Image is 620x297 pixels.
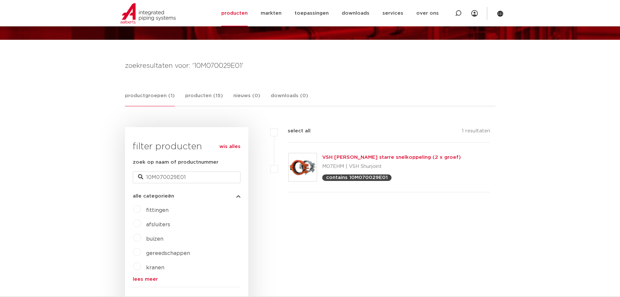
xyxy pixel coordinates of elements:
[322,155,461,160] a: VSH [PERSON_NAME] starre snelkoppeling (2 x groef)
[322,161,461,172] p: M07EHM | VSH Shurjoint
[326,175,388,180] p: contains 10M070029E01
[219,143,241,151] a: wis alles
[133,277,241,282] a: lees meer
[146,222,170,227] a: afsluiters
[462,127,490,137] p: 1 resultaten
[185,92,223,106] a: producten (15)
[233,92,260,106] a: nieuws (0)
[133,140,241,153] h3: filter producten
[278,127,310,135] label: select all
[133,194,241,199] button: alle categorieën
[146,251,190,256] a: gereedschappen
[133,194,174,199] span: alle categorieën
[125,61,495,71] h4: zoekresultaten voor: '10M070029E01'
[146,208,169,213] a: fittingen
[133,158,218,166] label: zoek op naam of productnummer
[289,153,317,181] img: Thumbnail for VSH Shurjoint starre snelkoppeling (2 x groef)
[133,171,241,183] input: zoeken
[271,92,308,106] a: downloads (0)
[146,236,163,242] a: buizen
[146,265,164,270] a: kranen
[125,92,175,106] a: productgroepen (1)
